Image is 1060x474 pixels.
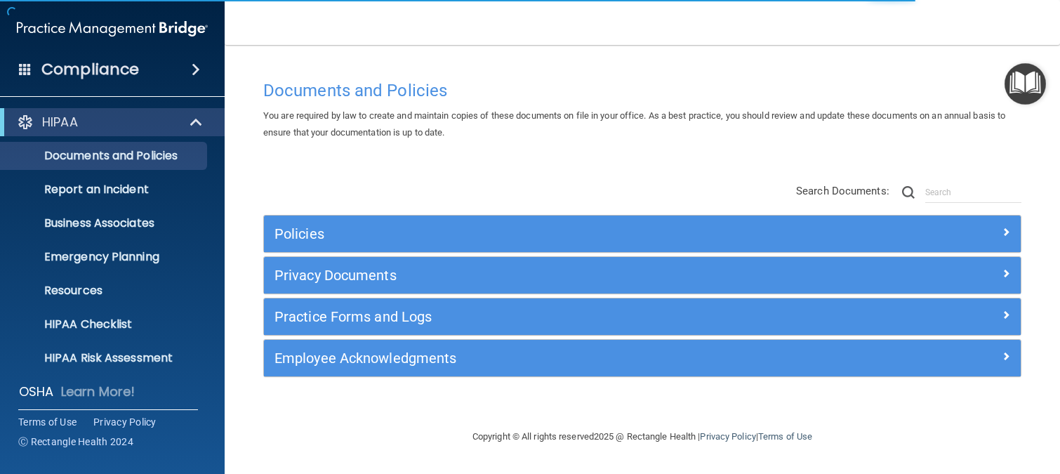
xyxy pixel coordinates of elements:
[274,268,821,283] h5: Privacy Documents
[41,60,139,79] h4: Compliance
[925,182,1021,203] input: Search
[9,216,201,230] p: Business Associates
[902,186,915,199] img: ic-search.3b580494.png
[18,435,133,449] span: Ⓒ Rectangle Health 2024
[274,223,1010,245] a: Policies
[9,317,201,331] p: HIPAA Checklist
[758,431,812,442] a: Terms of Use
[274,347,1010,369] a: Employee Acknowledgments
[386,414,899,459] div: Copyright © All rights reserved 2025 @ Rectangle Health | |
[18,415,77,429] a: Terms of Use
[61,383,135,400] p: Learn More!
[9,250,201,264] p: Emergency Planning
[1005,63,1046,105] button: Open Resource Center
[9,284,201,298] p: Resources
[42,114,78,131] p: HIPAA
[9,149,201,163] p: Documents and Policies
[9,183,201,197] p: Report an Incident
[9,351,201,365] p: HIPAA Risk Assessment
[263,110,1005,138] span: You are required by law to create and maintain copies of these documents on file in your office. ...
[93,415,157,429] a: Privacy Policy
[796,185,889,197] span: Search Documents:
[274,309,821,324] h5: Practice Forms and Logs
[17,15,208,43] img: PMB logo
[700,431,755,442] a: Privacy Policy
[274,305,1010,328] a: Practice Forms and Logs
[17,114,204,131] a: HIPAA
[274,350,821,366] h5: Employee Acknowledgments
[274,226,821,242] h5: Policies
[274,264,1010,287] a: Privacy Documents
[263,81,1021,100] h4: Documents and Policies
[19,383,54,400] p: OSHA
